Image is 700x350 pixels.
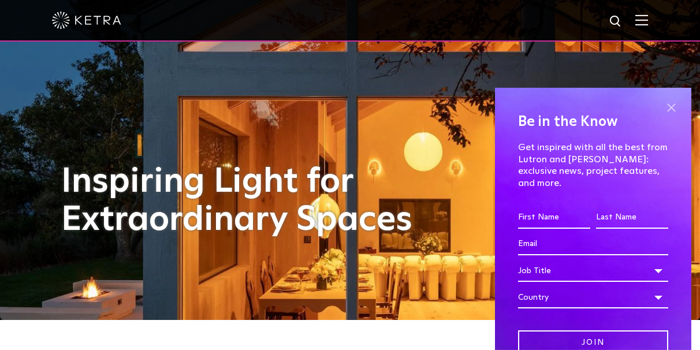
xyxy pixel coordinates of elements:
[518,286,668,308] div: Country
[61,163,437,239] h1: Inspiring Light for Extraordinary Spaces
[518,142,668,189] p: Get inspired with all the best from Lutron and [PERSON_NAME]: exclusive news, project features, a...
[596,207,668,229] input: Last Name
[518,233,668,255] input: Email
[609,14,623,29] img: search icon
[518,207,590,229] input: First Name
[52,12,121,29] img: ketra-logo-2019-white
[635,14,648,25] img: Hamburger%20Nav.svg
[518,111,668,133] h4: Be in the Know
[518,260,668,282] div: Job Title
